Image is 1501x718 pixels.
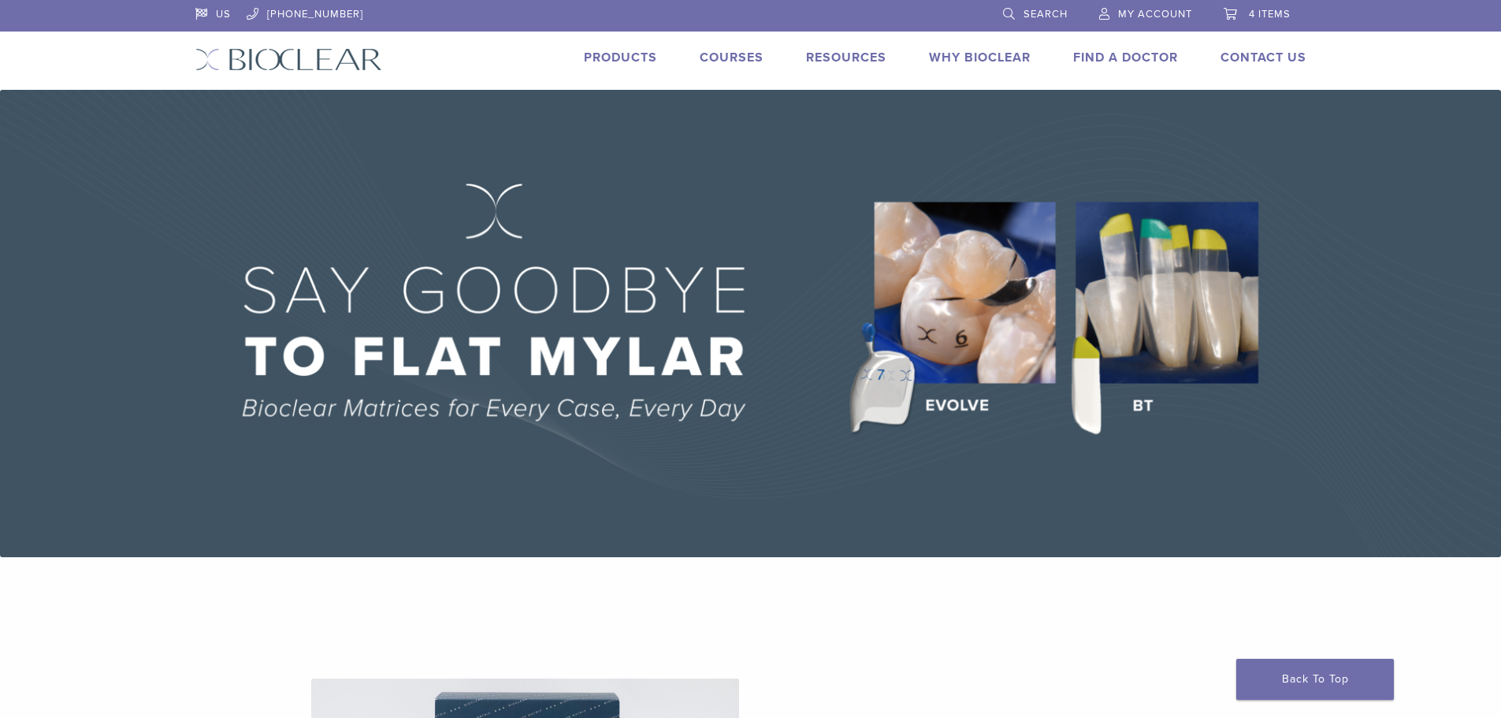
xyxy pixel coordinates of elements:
[929,50,1031,65] a: Why Bioclear
[1073,50,1178,65] a: Find A Doctor
[1118,8,1192,20] span: My Account
[1236,659,1394,700] a: Back To Top
[700,50,764,65] a: Courses
[1220,50,1306,65] a: Contact Us
[1249,8,1291,20] span: 4 items
[584,50,657,65] a: Products
[195,48,382,71] img: Bioclear
[806,50,886,65] a: Resources
[1024,8,1068,20] span: Search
